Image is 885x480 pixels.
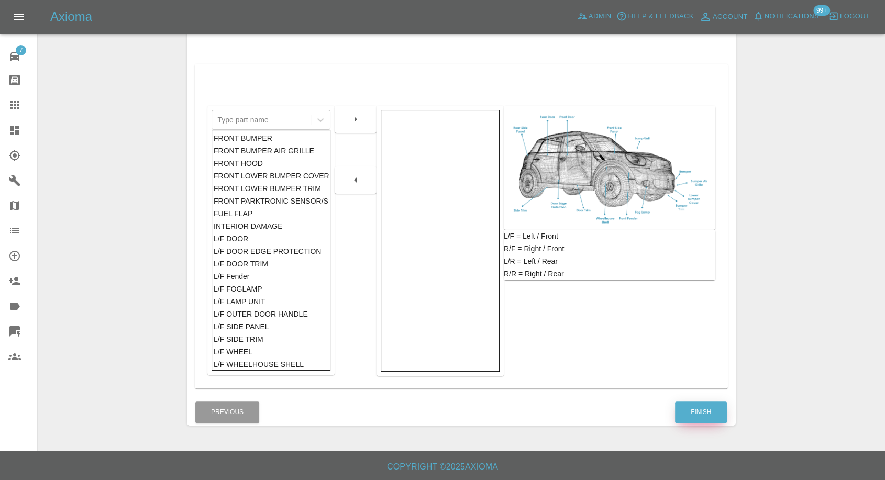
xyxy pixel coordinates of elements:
[214,295,328,308] div: L/F LAMP UNIT
[214,144,328,157] div: FRONT BUMPER AIR GRILLE
[195,401,259,423] button: Previous
[504,230,715,280] div: L/F = Left / Front R/F = Right / Front L/R = Left / Rear R/R = Right / Rear
[508,110,711,226] img: car
[214,270,328,283] div: L/F Fender
[813,5,830,16] span: 99+
[214,157,328,170] div: FRONT HOOD
[214,182,328,195] div: FRONT LOWER BUMPER TRIM
[840,10,870,23] span: Logout
[826,8,872,25] button: Logout
[750,8,822,25] button: Notifications
[8,460,877,474] h6: Copyright © 2025 Axioma
[214,258,328,270] div: L/F DOOR TRIM
[214,207,328,220] div: FUEL FLAP
[214,345,328,358] div: L/F WHEEL
[6,4,31,29] button: Open drawer
[214,333,328,345] div: L/F SIDE TRIM
[214,358,328,371] div: L/F WHEELHOUSE SHELL
[50,8,92,25] h5: Axioma
[696,8,750,25] a: Account
[214,132,328,144] div: FRONT BUMPER
[214,283,328,295] div: L/F FOGLAMP
[214,232,328,245] div: L/F DOOR
[214,170,328,182] div: FRONT LOWER BUMPER COVER
[214,220,328,232] div: INTERIOR DAMAGE
[713,11,748,23] span: Account
[614,8,696,25] button: Help & Feedback
[628,10,693,23] span: Help & Feedback
[765,10,819,23] span: Notifications
[214,195,328,207] div: FRONT PARKTRONIC SENSOR/S
[214,245,328,258] div: L/F DOOR EDGE PROTECTION
[214,308,328,320] div: L/F OUTER DOOR HANDLE
[675,401,727,423] button: Finish
[574,8,614,25] a: Admin
[214,320,328,333] div: L/F SIDE PANEL
[589,10,612,23] span: Admin
[16,45,26,55] span: 7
